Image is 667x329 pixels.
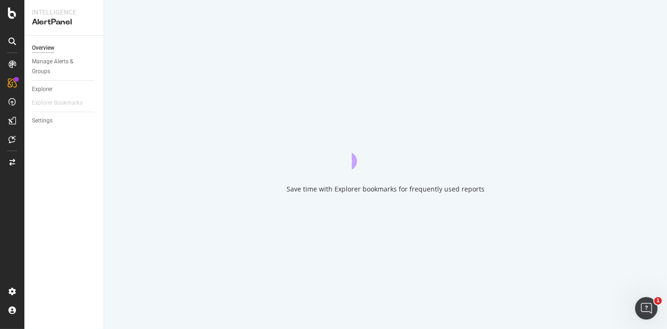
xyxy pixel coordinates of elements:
[32,57,88,77] div: Manage Alerts & Groups
[32,116,97,126] a: Settings
[32,8,96,17] div: Intelligence
[32,98,92,108] a: Explorer Bookmarks
[32,116,53,126] div: Settings
[287,184,485,194] div: Save time with Explorer bookmarks for frequently used reports
[32,84,97,94] a: Explorer
[635,297,658,320] iframe: Intercom live chat
[32,98,83,108] div: Explorer Bookmarks
[654,297,662,305] span: 1
[32,17,96,28] div: AlertPanel
[32,57,97,77] a: Manage Alerts & Groups
[32,43,97,53] a: Overview
[32,43,54,53] div: Overview
[352,136,419,169] div: animation
[32,84,53,94] div: Explorer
